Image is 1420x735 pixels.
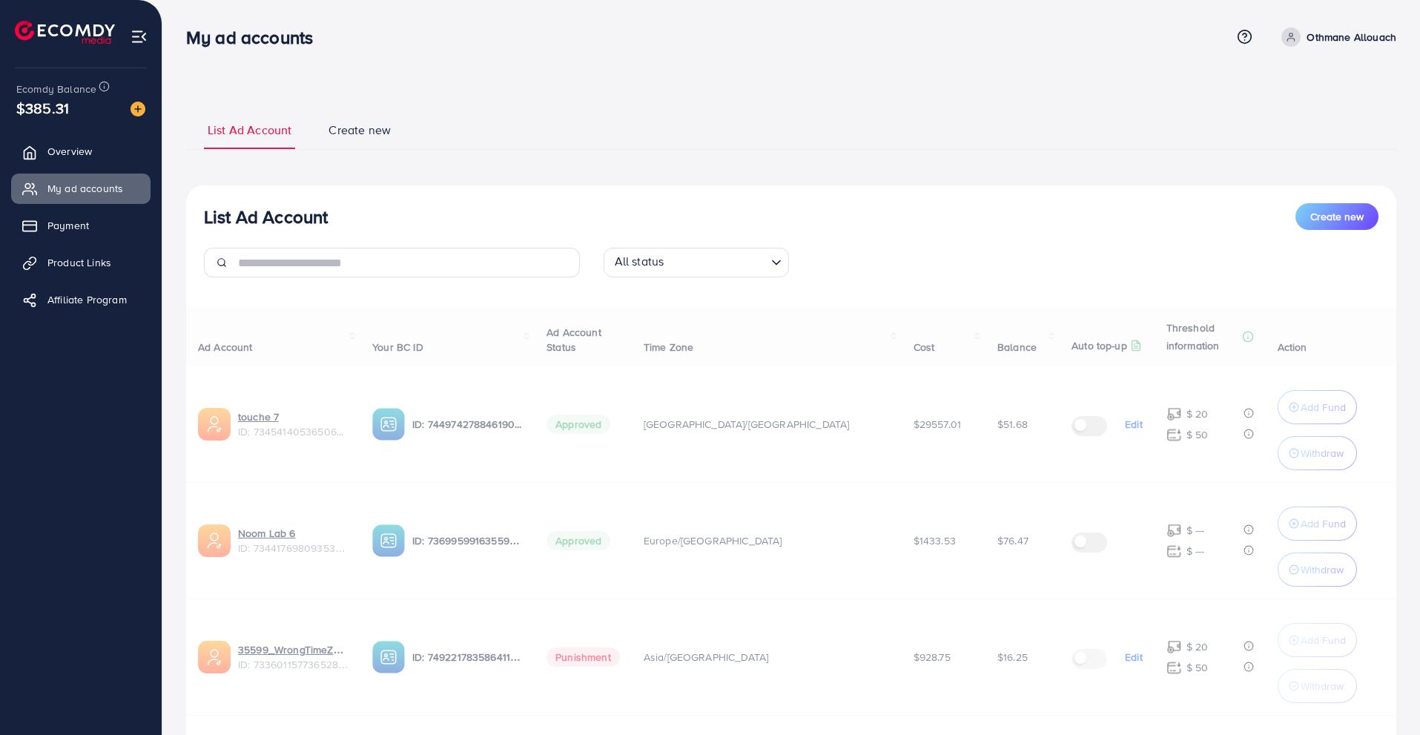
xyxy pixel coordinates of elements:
span: Affiliate Program [47,292,127,307]
span: Ecomdy Balance [16,82,96,96]
input: Search for option [668,251,765,274]
a: Payment [11,211,151,240]
span: List Ad Account [208,122,291,139]
span: Create new [1310,209,1364,224]
span: All status [612,250,667,274]
img: logo [15,21,115,44]
button: Create new [1295,203,1378,230]
a: Product Links [11,248,151,277]
span: $385.31 [16,97,69,119]
a: Overview [11,136,151,166]
p: Othmane Allouach [1307,28,1396,46]
span: Overview [47,144,92,159]
img: menu [131,28,148,45]
div: Search for option [604,248,789,277]
span: Product Links [47,255,111,270]
h3: My ad accounts [186,27,325,48]
a: Othmane Allouach [1275,27,1396,47]
a: Affiliate Program [11,285,151,314]
iframe: Chat [1357,668,1409,724]
span: Payment [47,218,89,233]
a: My ad accounts [11,174,151,203]
img: image [131,102,145,116]
span: My ad accounts [47,181,123,196]
h3: List Ad Account [204,206,328,228]
span: Create new [328,122,391,139]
